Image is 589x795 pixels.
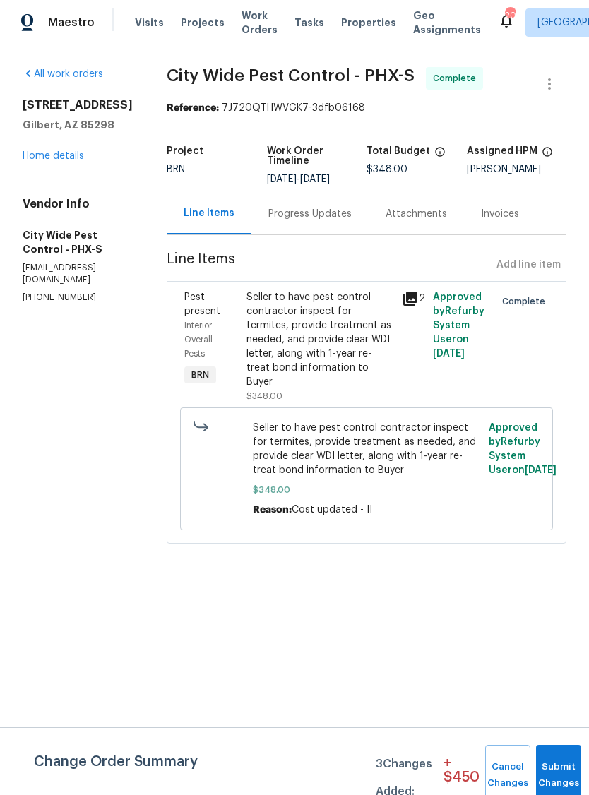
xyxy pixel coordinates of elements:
span: [DATE] [267,174,297,184]
div: 2 [402,290,424,307]
span: Approved by Refurby System User on [489,423,557,475]
div: 204 [505,8,515,23]
div: Attachments [386,207,447,221]
span: Reason: [253,505,292,515]
div: [PERSON_NAME] [467,165,567,174]
span: Tasks [294,18,324,28]
div: Seller to have pest control contractor inspect for termites, provide treatment as needed, and pro... [246,290,393,389]
p: [EMAIL_ADDRESS][DOMAIN_NAME] [23,262,133,286]
h2: [STREET_ADDRESS] [23,98,133,112]
h5: City Wide Pest Control - PHX-S [23,228,133,256]
h5: Project [167,146,203,156]
b: Reference: [167,103,219,113]
span: $348.00 [246,392,282,400]
div: Line Items [184,206,234,220]
span: Geo Assignments [413,8,481,37]
h5: Work Order Timeline [267,146,367,166]
span: Interior Overall - Pests [184,321,218,358]
span: The total cost of line items that have been proposed by Opendoor. This sum includes line items th... [434,146,446,165]
span: Properties [341,16,396,30]
span: Visits [135,16,164,30]
span: [DATE] [300,174,330,184]
div: Progress Updates [268,207,352,221]
a: All work orders [23,69,103,79]
h4: Vendor Info [23,197,133,211]
span: Seller to have pest control contractor inspect for termites, provide treatment as needed, and pro... [253,421,481,477]
span: $348.00 [367,165,407,174]
span: Complete [433,71,482,85]
span: BRN [186,368,215,382]
a: Home details [23,151,84,161]
span: Maestro [48,16,95,30]
span: Work Orders [242,8,278,37]
span: $348.00 [253,483,481,497]
span: Cost updated - II [292,505,372,515]
span: Projects [181,16,225,30]
span: Complete [502,294,551,309]
h5: Total Budget [367,146,430,156]
div: Invoices [481,207,519,221]
span: BRN [167,165,185,174]
h5: Gilbert, AZ 85298 [23,118,133,132]
span: City Wide Pest Control - PHX-S [167,67,415,84]
span: The hpm assigned to this work order. [542,146,553,165]
span: - [267,174,330,184]
p: [PHONE_NUMBER] [23,292,133,304]
span: Pest present [184,292,220,316]
span: Approved by Refurby System User on [433,292,484,359]
span: [DATE] [525,465,557,475]
h5: Assigned HPM [467,146,537,156]
span: [DATE] [433,349,465,359]
div: 7J720QTHWVGK7-3dfb06168 [167,101,566,115]
span: Line Items [167,252,491,278]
